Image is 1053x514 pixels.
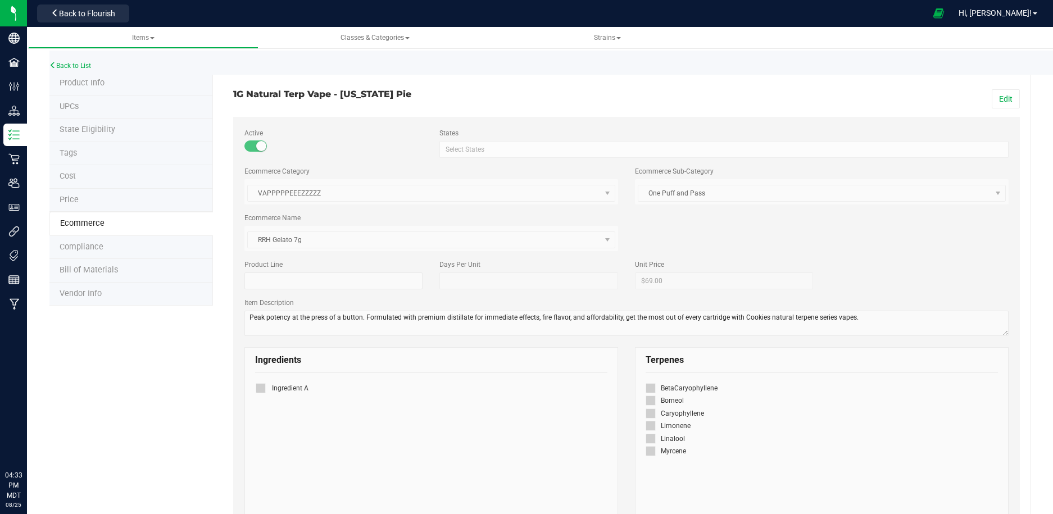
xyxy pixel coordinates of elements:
label: Days Per Unit [439,260,618,270]
label: Caryophyllene [646,408,998,419]
inline-svg: Retail [8,153,20,165]
inline-svg: Tags [8,250,20,261]
label: Myrcene [646,446,998,456]
span: Ingredient A [272,384,308,392]
label: Limonene [646,421,998,431]
label: Ecommerce Category [244,166,310,176]
div: Terpenes [646,348,998,373]
inline-svg: Users [8,178,20,189]
label: Ecommerce Name [244,213,301,223]
inline-svg: Distribution [8,105,20,116]
inline-svg: User Roles [8,202,20,213]
span: Bill of Materials [60,265,118,275]
p: 08/25 [5,501,22,509]
span: Compliance [60,242,103,252]
label: States [439,128,1009,138]
span: Vendor Info [60,289,102,298]
a: Back to List [49,62,91,70]
inline-svg: Manufacturing [8,298,20,310]
span: Ecommerce [60,219,105,228]
iframe: Resource center [11,424,45,458]
h3: 1G Natural Terp Vape - [US_STATE] Pie [233,89,618,99]
label: Product Line [244,260,423,270]
inline-svg: Facilities [8,57,20,68]
inline-svg: Company [8,33,20,44]
span: Back to Flourish [59,9,115,18]
span: Tag [60,148,77,158]
p: 04:33 PM MDT [5,470,22,501]
span: Items [132,34,155,42]
label: Linalool [646,434,998,444]
span: Open Ecommerce Menu [926,2,951,24]
div: Ingredients [255,348,607,373]
button: Edit [992,89,1020,108]
inline-svg: Reports [8,274,20,285]
label: BetaCaryophyllene [646,383,998,393]
inline-svg: Inventory [8,129,20,140]
inline-svg: Configuration [8,81,20,92]
span: Product Info [60,78,105,88]
label: Ecommerce Sub-Category [635,166,714,176]
span: Strains [594,34,621,42]
label: Item Description [244,298,1009,308]
label: Borneol [646,395,998,406]
span: Hi, [PERSON_NAME]! [959,8,1032,17]
span: Tag [60,102,79,111]
span: Price [60,195,79,204]
label: Unit Price [635,260,814,270]
span: Classes & Categories [341,34,410,42]
button: Back to Flourish [37,4,129,22]
label: Active [244,128,423,138]
span: Tag [60,125,115,134]
inline-svg: Integrations [8,226,20,237]
span: Cost [60,171,76,181]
